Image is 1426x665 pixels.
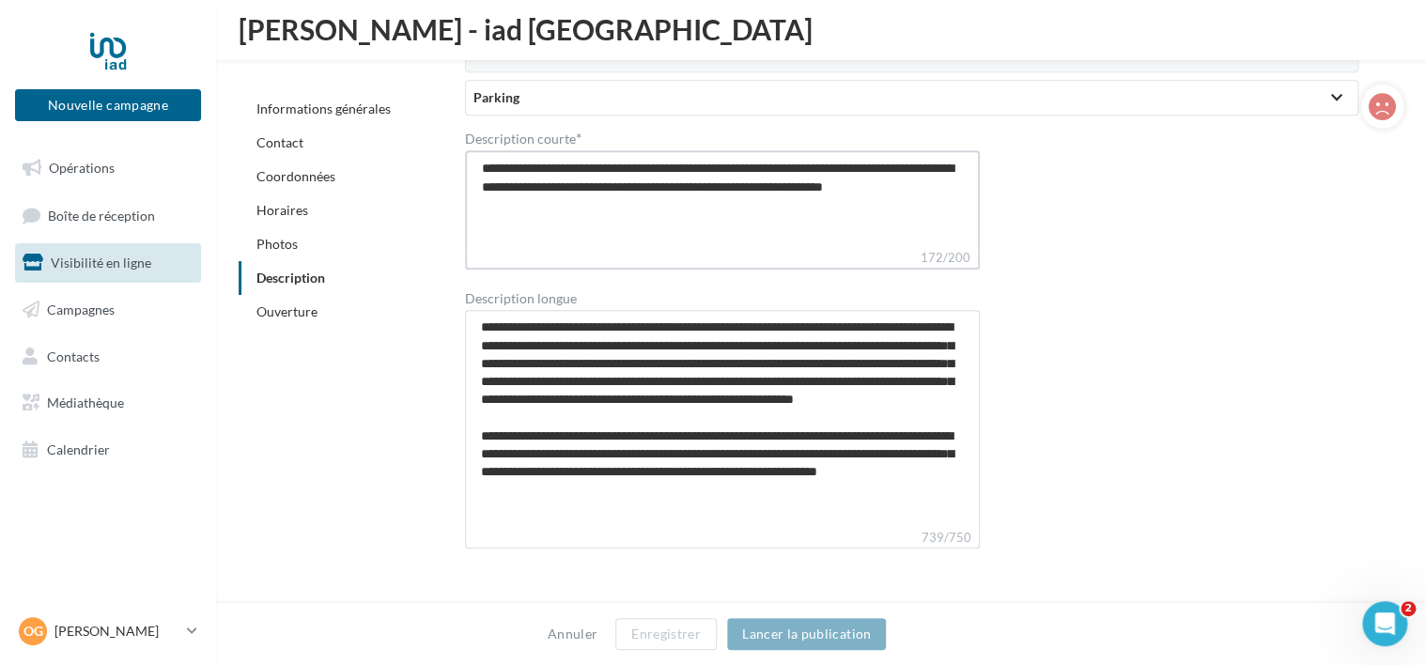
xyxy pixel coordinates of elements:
[47,302,115,317] span: Campagnes
[465,528,980,549] label: 739/750
[256,303,318,319] a: Ouverture
[15,89,201,121] button: Nouvelle campagne
[11,337,205,377] a: Contacts
[1362,601,1407,646] iframe: Intercom live chat
[256,202,308,218] a: Horaires
[15,613,201,649] a: OG [PERSON_NAME]
[49,160,115,176] span: Opérations
[256,101,391,116] a: Informations générales
[47,348,100,363] span: Contacts
[11,290,205,330] a: Campagnes
[11,195,205,236] a: Boîte de réception
[54,622,179,641] p: [PERSON_NAME]
[540,623,605,645] button: Annuler
[48,207,155,223] span: Boîte de réception
[465,292,577,305] label: Description longue
[11,430,205,470] a: Calendrier
[11,148,205,188] a: Opérations
[1401,601,1416,616] span: 2
[11,383,205,423] a: Médiathèque
[51,255,151,271] span: Visibilité en ligne
[256,236,298,252] a: Photos
[256,168,335,184] a: Coordonnées
[47,394,124,410] span: Médiathèque
[239,15,813,43] span: [PERSON_NAME] - iad [GEOGRAPHIC_DATA]
[473,88,1350,107] div: Parking
[727,618,886,650] button: Lancer la publication
[256,134,303,150] a: Contact
[11,243,205,283] a: Visibilité en ligne
[256,270,325,286] a: Description
[465,131,980,146] label: Description courte
[615,618,717,650] button: Enregistrer
[47,441,110,457] span: Calendrier
[465,248,980,270] label: 172/200
[23,622,43,641] span: OG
